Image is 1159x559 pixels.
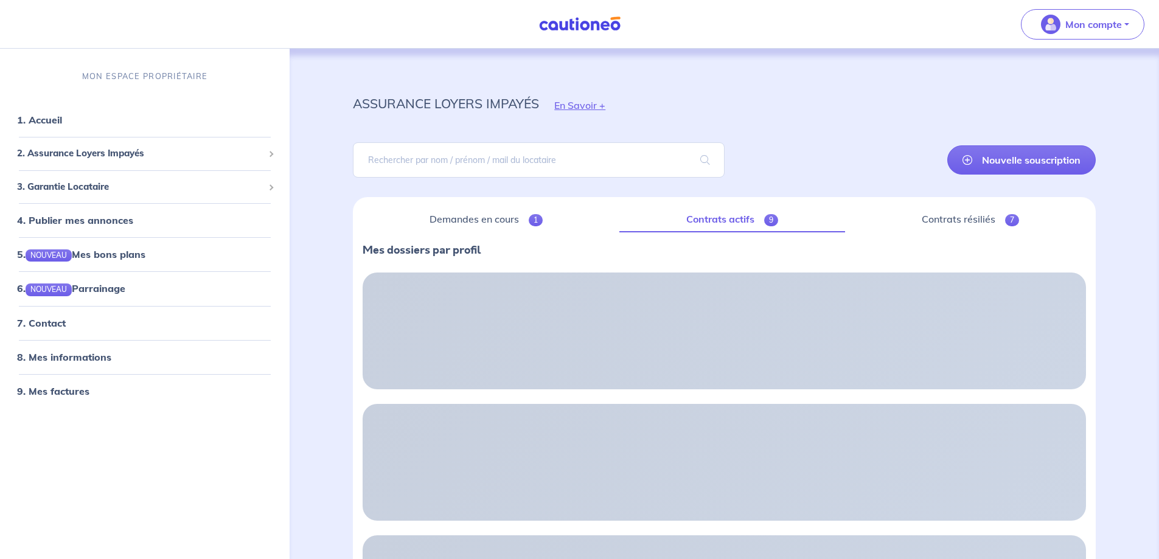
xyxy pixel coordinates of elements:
[17,350,111,363] a: 8. Mes informations
[1021,9,1144,40] button: illu_account_valid_menu.svgMon compte
[17,114,62,126] a: 1. Accueil
[363,242,1086,258] p: Mes dossiers par profil
[5,310,285,335] div: 7. Contact
[17,214,133,226] a: 4. Publier mes annonces
[17,180,263,194] span: 3. Garantie Locataire
[5,344,285,369] div: 8. Mes informations
[17,282,125,294] a: 6.NOUVEAUParrainage
[855,207,1086,232] a: Contrats résiliés7
[17,248,145,260] a: 5.NOUVEAUMes bons plans
[1065,17,1122,32] p: Mon compte
[764,214,778,226] span: 9
[5,175,285,199] div: 3. Garantie Locataire
[82,71,207,82] p: MON ESPACE PROPRIÉTAIRE
[5,142,285,165] div: 2. Assurance Loyers Impayés
[686,143,725,177] span: search
[5,242,285,266] div: 5.NOUVEAUMes bons plans
[363,207,610,232] a: Demandes en cours1
[353,142,724,178] input: Rechercher par nom / prénom / mail du locataire
[619,207,845,232] a: Contrats actifs9
[353,92,539,114] p: assurance loyers impayés
[5,108,285,132] div: 1. Accueil
[5,276,285,300] div: 6.NOUVEAUParrainage
[5,378,285,403] div: 9. Mes factures
[17,147,263,161] span: 2. Assurance Loyers Impayés
[17,384,89,397] a: 9. Mes factures
[539,88,621,123] button: En Savoir +
[947,145,1096,175] a: Nouvelle souscription
[534,16,625,32] img: Cautioneo
[1005,214,1019,226] span: 7
[17,316,66,328] a: 7. Contact
[529,214,543,226] span: 1
[5,208,285,232] div: 4. Publier mes annonces
[1041,15,1060,34] img: illu_account_valid_menu.svg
